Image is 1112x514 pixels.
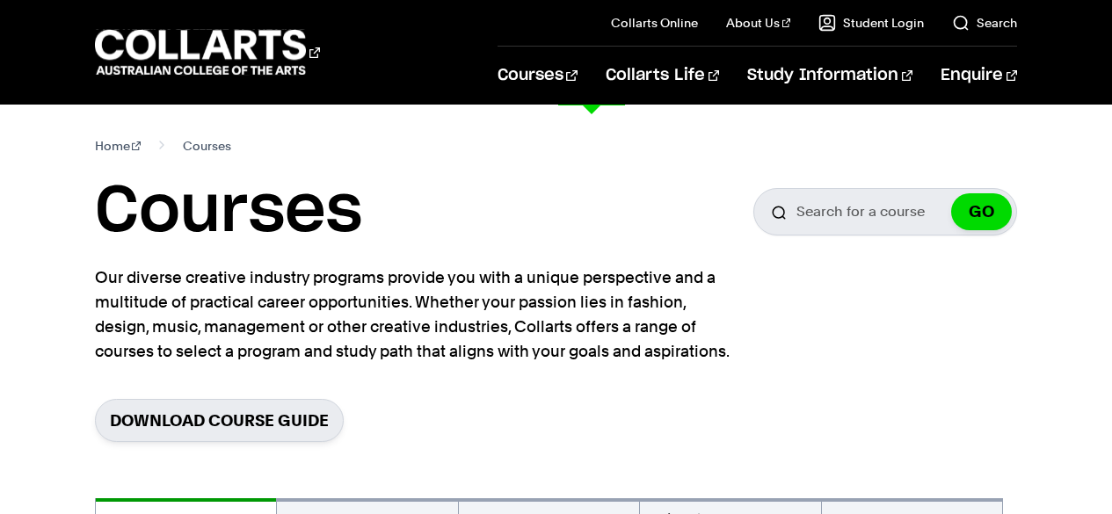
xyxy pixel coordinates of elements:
a: Collarts Life [606,47,719,105]
a: Search [952,14,1017,32]
a: Student Login [818,14,924,32]
div: Go to homepage [95,27,320,77]
a: Home [95,134,142,158]
a: Study Information [747,47,912,105]
a: About Us [726,14,791,32]
a: Courses [498,47,578,105]
p: Our diverse creative industry programs provide you with a unique perspective and a multitude of p... [95,265,737,364]
h1: Courses [95,172,362,251]
a: Download Course Guide [95,399,344,442]
a: Enquire [941,47,1017,105]
a: Collarts Online [611,14,698,32]
button: GO [951,193,1012,230]
span: Courses [183,134,231,158]
input: Search for a course [753,188,1017,235]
